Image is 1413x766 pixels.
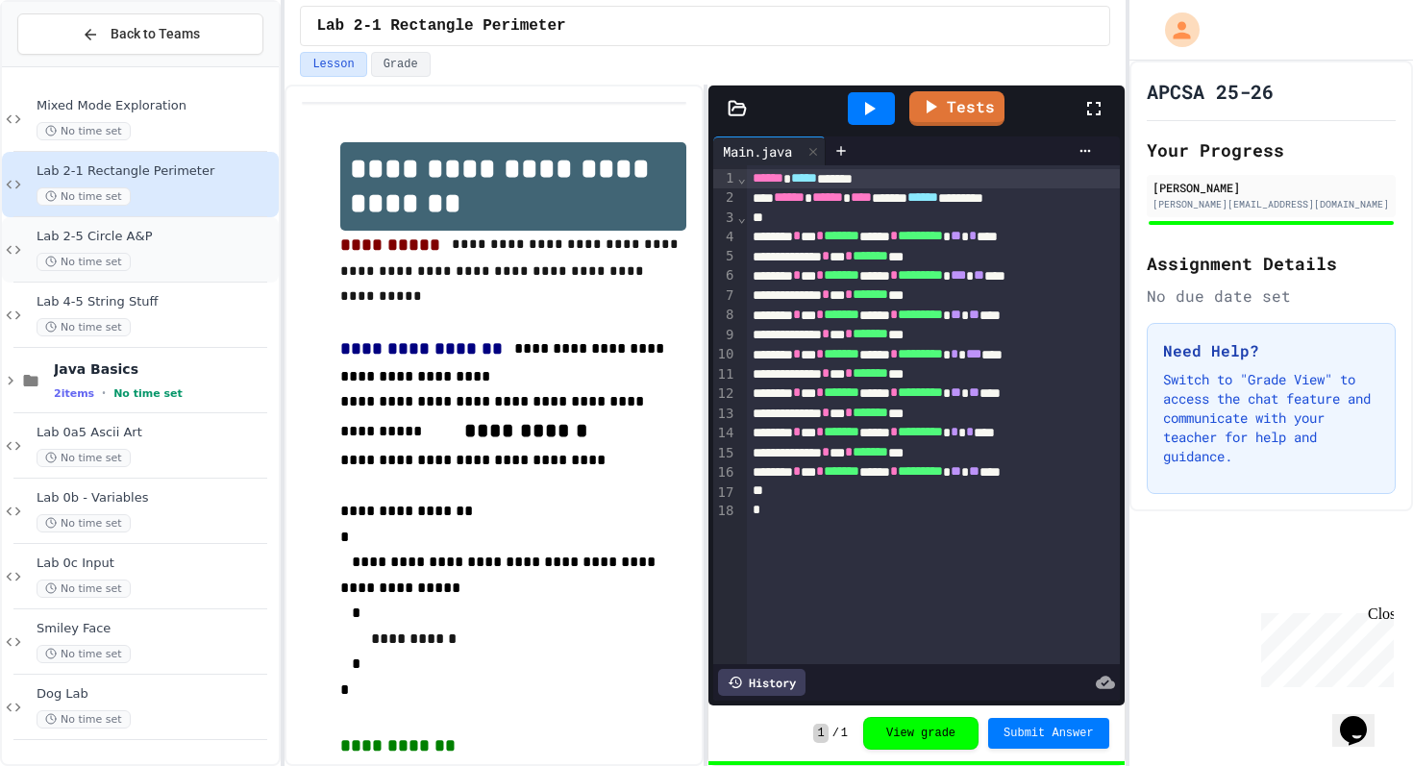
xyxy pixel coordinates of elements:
[1145,8,1204,52] div: My Account
[37,645,131,663] span: No time set
[1147,250,1396,277] h2: Assignment Details
[37,556,275,572] span: Lab 0c Input
[1147,284,1396,308] div: No due date set
[1153,197,1390,211] div: [PERSON_NAME][EMAIL_ADDRESS][DOMAIN_NAME]
[863,717,979,750] button: View grade
[713,502,737,521] div: 18
[37,122,131,140] span: No time set
[736,210,746,225] span: Fold line
[37,514,131,532] span: No time set
[1004,726,1094,741] span: Submit Answer
[713,326,737,345] div: 9
[718,669,806,696] div: History
[37,253,131,271] span: No time set
[37,580,131,598] span: No time set
[37,490,275,507] span: Lab 0b - Variables
[316,14,565,37] span: Lab 2-1 Rectangle Perimeter
[988,718,1109,749] button: Submit Answer
[37,294,275,310] span: Lab 4-5 String Stuff
[54,387,94,400] span: 2 items
[8,8,133,122] div: Chat with us now!Close
[1147,78,1274,105] h1: APCSA 25-26
[713,169,737,188] div: 1
[713,306,737,325] div: 8
[713,188,737,208] div: 2
[37,163,275,180] span: Lab 2-1 Rectangle Perimeter
[1253,605,1394,687] iframe: chat widget
[713,384,737,404] div: 12
[37,621,275,637] span: Smiley Face
[713,463,737,482] div: 16
[37,710,131,729] span: No time set
[1153,179,1390,196] div: [PERSON_NAME]
[371,52,431,77] button: Grade
[832,726,839,741] span: /
[1163,339,1379,362] h3: Need Help?
[841,726,848,741] span: 1
[1147,136,1396,163] h2: Your Progress
[713,228,737,247] div: 4
[37,229,275,245] span: Lab 2-5 Circle A&P
[37,318,131,336] span: No time set
[37,449,131,467] span: No time set
[813,724,828,743] span: 1
[713,247,737,266] div: 5
[713,141,802,161] div: Main.java
[300,52,366,77] button: Lesson
[113,387,183,400] span: No time set
[37,425,275,441] span: Lab 0a5 Ascii Art
[111,24,200,44] span: Back to Teams
[713,405,737,424] div: 13
[37,98,275,114] span: Mixed Mode Exploration
[713,286,737,306] div: 7
[909,91,1004,126] a: Tests
[102,385,106,401] span: •
[1332,689,1394,747] iframe: chat widget
[713,444,737,463] div: 15
[713,345,737,364] div: 10
[713,365,737,384] div: 11
[1163,370,1379,466] p: Switch to "Grade View" to access the chat feature and communicate with your teacher for help and ...
[713,266,737,285] div: 6
[713,209,737,228] div: 3
[713,136,826,165] div: Main.java
[54,360,275,378] span: Java Basics
[713,424,737,443] div: 14
[37,686,275,703] span: Dog Lab
[17,13,263,55] button: Back to Teams
[736,170,746,185] span: Fold line
[713,483,737,503] div: 17
[37,187,131,206] span: No time set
